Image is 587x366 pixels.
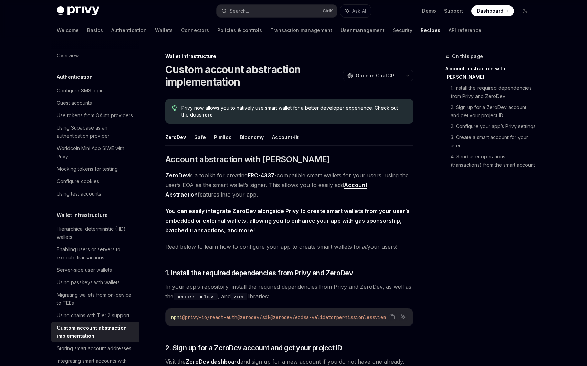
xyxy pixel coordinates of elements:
div: Enabling users or servers to execute transactions [57,245,135,262]
a: Support [444,8,463,14]
div: Wallet infrastructure [165,53,413,60]
span: i [179,314,182,320]
div: Configure SMS login [57,87,104,95]
a: Storing smart account addresses [51,342,139,355]
div: Worldcoin Mini App SIWE with Privy [57,144,135,161]
a: Basics [87,22,103,38]
span: 2. Sign up for a ZeroDev account and get your project ID [165,343,342,353]
button: Ask AI [340,5,371,17]
a: 3. Create a smart account for your user [451,132,536,151]
a: Using test accounts [51,188,139,200]
span: @zerodev/sdk [237,314,270,320]
span: Dashboard [477,8,503,14]
code: permissionless [174,293,218,300]
button: Pimlico [214,129,232,145]
img: dark logo [57,6,99,16]
button: Toggle dark mode [520,5,531,16]
h5: Authentication [57,73,93,81]
a: 4. Send user operations (transactions) from the smart account [451,151,536,170]
button: Safe [194,129,206,145]
a: Transaction management [270,22,332,38]
span: Account abstraction with [PERSON_NAME] [165,154,330,165]
span: @privy-io/react-auth [182,314,237,320]
a: Policies & controls [217,22,262,38]
a: Wallets [155,22,173,38]
button: Open in ChatGPT [343,70,402,81]
a: User management [340,22,385,38]
div: Configure cookies [57,177,99,186]
strong: You can easily integrate ZeroDev alongside Privy to create smart wallets from your user’s embedde... [165,208,410,234]
a: Enabling users or servers to execute transactions [51,243,139,264]
a: Authentication [111,22,147,38]
div: Mocking tokens for testing [57,165,118,173]
a: Using Supabase as an authentication provider [51,122,139,142]
a: Guest accounts [51,97,139,109]
svg: Tip [172,105,177,111]
a: permissionless [174,293,218,300]
span: permissionless [336,314,375,320]
div: Custom account abstraction implementation [57,324,135,340]
a: Use tokens from OAuth providers [51,109,139,122]
span: viem [375,314,386,320]
button: Copy the contents from the code block [388,312,397,321]
a: Configure cookies [51,175,139,188]
div: Using chains with Tier 2 support [57,311,129,320]
em: all [361,243,367,250]
a: Migrating wallets from on-device to TEEs [51,289,139,309]
span: @zerodev/ecdsa-validator [270,314,336,320]
code: viem [231,293,247,300]
a: Dashboard [471,5,514,16]
span: In your app’s repository, install the required dependencies from Privy and ZeroDev, as well as th... [165,282,413,301]
a: Server-side user wallets [51,264,139,276]
a: Using passkeys with wallets [51,276,139,289]
span: Ctrl K [323,8,333,14]
div: Use tokens from OAuth providers [57,111,133,120]
a: Using chains with Tier 2 support [51,309,139,322]
div: Guest accounts [57,99,92,107]
a: Mocking tokens for testing [51,163,139,175]
button: Biconomy [240,129,264,145]
a: Overview [51,49,139,62]
button: AccountKit [272,129,299,145]
h1: Custom account abstraction implementation [165,63,340,88]
a: API reference [449,22,481,38]
a: ZeroDev [165,172,189,179]
span: On this page [452,52,483,60]
div: Migrating wallets from on-device to TEEs [57,291,135,307]
div: Using Supabase as an authentication provider [57,124,135,140]
a: Welcome [57,22,79,38]
span: Privy now allows you to natively use smart wallet for a better developer experience. Check out th... [181,104,406,118]
a: 2. Configure your app’s Privy settings [451,121,536,132]
button: Ask AI [399,312,408,321]
span: Read below to learn how to configure your app to create smart wallets for your users! [165,242,413,252]
a: Hierarchical deterministic (HD) wallets [51,223,139,243]
a: Custom account abstraction implementation [51,322,139,342]
div: Server-side user wallets [57,266,112,274]
h5: Wallet infrastructure [57,211,108,219]
a: 2. Sign up for a ZeroDev account and get your project ID [451,102,536,121]
a: viem [231,293,247,300]
span: Ask AI [352,8,366,14]
a: Worldcoin Mini App SIWE with Privy [51,142,139,163]
button: ZeroDev [165,129,186,145]
a: Demo [422,8,436,14]
span: is a toolkit for creating -compatible smart wallets for your users, using the user’s EOA as the s... [165,170,413,199]
div: Using test accounts [57,190,101,198]
a: here [201,112,213,118]
a: Security [393,22,412,38]
span: 1. Install the required dependencies from Privy and ZeroDev [165,268,353,278]
a: Recipes [421,22,440,38]
a: Configure SMS login [51,85,139,97]
div: Storing smart account addresses [57,344,132,353]
strong: ZeroDev dashboard [186,358,240,365]
span: npm [171,314,179,320]
a: ERC-4337 [248,172,274,179]
div: Hierarchical deterministic (HD) wallets [57,225,135,241]
a: Connectors [181,22,209,38]
button: Search...CtrlK [217,5,337,17]
div: Using passkeys with wallets [57,278,120,287]
a: 1. Install the required dependencies from Privy and ZeroDev [451,82,536,102]
div: Overview [57,52,79,60]
div: Search... [230,7,249,15]
a: ZeroDev dashboard [186,358,240,365]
